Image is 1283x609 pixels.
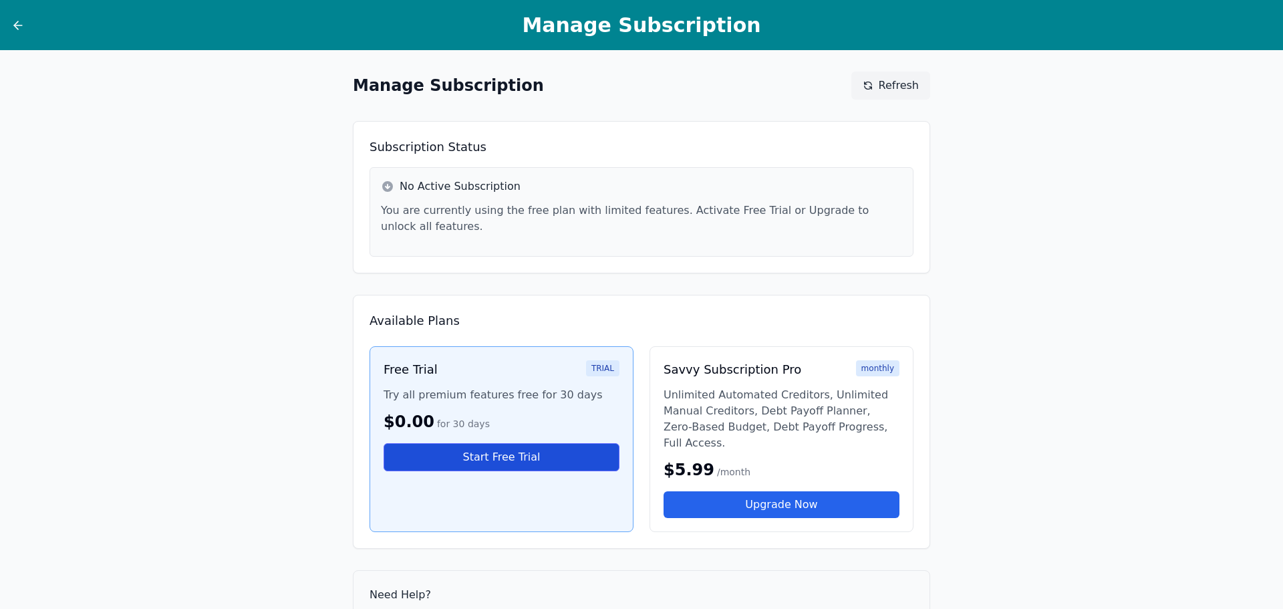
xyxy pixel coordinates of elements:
div: TRIAL [586,360,619,376]
h3: Savvy Subscription Pro [664,360,801,379]
h1: Manage Subscription [353,75,544,96]
p: Try all premium features free for 30 days [384,387,619,403]
div: monthly [856,360,899,376]
div: $5.99 [664,459,899,481]
p: Unlimited Automated Creditors, Unlimited Manual Creditors, Debt Payoff Planner, Zero-Based Budget... [664,387,899,451]
h2: Subscription Status [370,138,913,156]
span: /month [717,467,750,477]
p: You are currently using the free plan with limited features. Activate Free Trial or Upgrade to un... [381,203,902,235]
a: Upgrade Now [664,491,899,518]
span: for 30 days [437,418,490,429]
button: Refresh [851,72,930,100]
h1: Manage Subscription [83,13,1200,37]
span: Refresh [879,78,919,94]
button: Start Free Trial [384,443,619,471]
div: $0.00 [384,411,619,433]
h2: Available Plans [370,312,913,330]
span: No Active Subscription [400,178,521,195]
h3: Free Trial [384,360,438,379]
h3: Need Help? [370,587,913,603]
